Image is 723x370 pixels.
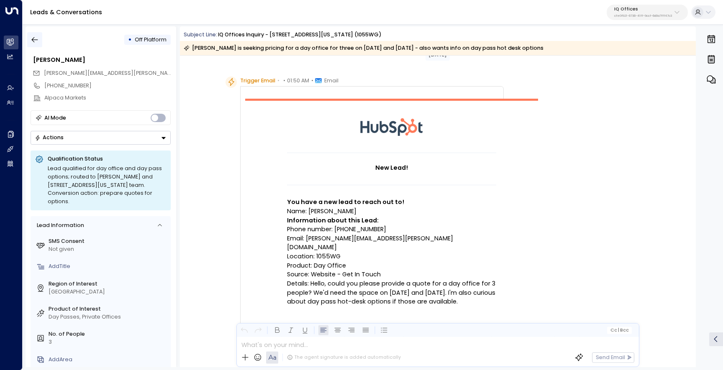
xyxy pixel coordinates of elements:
span: brandon.meyerowitz@alpaca.markets [44,69,171,77]
div: Actions [35,134,64,141]
p: Phone number: [PHONE_NUMBER] [287,225,496,234]
strong: Information about this Lead: [287,216,379,225]
span: Cc Bcc [610,328,629,333]
div: 3 [49,338,168,346]
div: iQ Offices Inquiry - [STREET_ADDRESS][US_STATE] (1055WG) [218,31,382,39]
p: Product: Day Office [287,261,496,270]
div: Button group with a nested menu [31,131,171,145]
button: Cc|Bcc [607,327,632,334]
img: HubSpot [360,101,423,153]
div: The agent signature is added automatically [287,354,401,361]
h1: New Lead! [287,163,496,173]
div: [DATE] [426,50,450,61]
p: Source: Website - Get In Touch [287,270,496,279]
span: | [618,328,619,333]
span: • [311,77,313,85]
div: Lead Information [34,222,84,230]
p: Name: [PERSON_NAME] [287,207,496,216]
strong: You have a new lead to reach out to! [287,198,404,206]
span: • [277,77,279,85]
span: Trigger Email [240,77,275,85]
div: [PERSON_NAME] [33,56,171,65]
span: • [283,77,285,85]
span: [PERSON_NAME][EMAIL_ADDRESS][PERSON_NAME][DOMAIN_NAME] [44,69,221,77]
div: [PHONE_NUMBER] [44,82,171,90]
div: Day Passes, Private Offices [49,313,168,321]
button: IQ Officescfe0f921-6736-41ff-9ccf-6d0a7fff47c3 [607,5,688,20]
span: 01:50 AM [287,77,309,85]
label: Product of Interest [49,305,168,313]
a: Leads & Conversations [30,8,102,16]
p: cfe0f921-6736-41ff-9ccf-6d0a7fff47c3 [614,14,672,18]
label: Region of Interest [49,280,168,288]
div: Not given [49,245,168,253]
span: Off Platform [135,36,167,43]
div: AddArea [49,356,168,364]
div: [GEOGRAPHIC_DATA] [49,288,168,296]
div: Alpaca Markets [44,94,171,102]
label: No. of People [49,330,168,338]
div: [PERSON_NAME] is seeking pricing for a day office for three on [DATE] and [DATE] - also wants inf... [184,44,544,52]
span: Email [324,77,338,85]
button: Actions [31,131,171,145]
div: AddTitle [49,263,168,270]
span: Subject Line: [184,31,217,38]
button: Redo [253,325,264,336]
div: AI Mode [44,114,66,122]
p: Location: 1055WG [287,252,496,261]
label: SMS Consent [49,237,168,245]
p: Qualification Status [48,155,166,163]
p: Details: Hello, could you please provide a quote for a day office for 3 people? We'd need the spa... [287,279,496,306]
p: IQ Offices [614,7,672,12]
div: • [128,33,132,46]
button: Undo [239,325,249,336]
p: Email: [PERSON_NAME][EMAIL_ADDRESS][PERSON_NAME][DOMAIN_NAME] [287,234,496,252]
div: Lead qualified for day office and day pass options; routed to [PERSON_NAME] and [STREET_ADDRESS][... [48,164,166,206]
img: banners [245,95,246,96]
